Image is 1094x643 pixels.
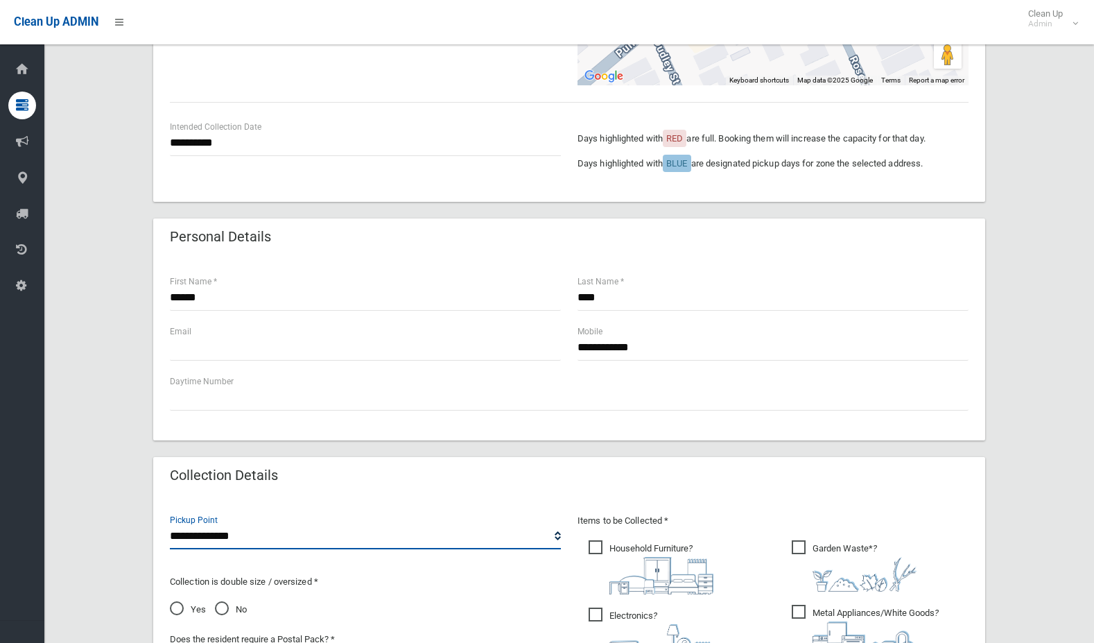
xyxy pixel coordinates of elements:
span: Household Furniture [589,540,713,594]
img: aa9efdbe659d29b613fca23ba79d85cb.png [609,557,713,594]
p: Items to be Collected * [578,513,969,529]
small: Admin [1028,19,1063,29]
img: 4fd8a5c772b2c999c83690221e5242e0.png [813,557,917,592]
span: Garden Waste* [792,540,917,592]
header: Personal Details [153,223,288,250]
a: Terms (opens in new tab) [881,76,901,84]
span: Clean Up ADMIN [14,15,98,28]
p: Days highlighted with are full. Booking them will increase the capacity for that day. [578,130,969,147]
p: Days highlighted with are designated pickup days for zone the selected address. [578,155,969,172]
span: Clean Up [1021,8,1077,29]
header: Collection Details [153,462,295,489]
button: Drag Pegman onto the map to open Street View [934,41,962,69]
a: Report a map error [909,76,964,84]
span: Map data ©2025 Google [797,76,873,84]
button: Keyboard shortcuts [729,76,789,85]
span: BLUE [666,158,687,169]
a: Open this area in Google Maps (opens a new window) [581,67,627,85]
span: RED [666,133,683,144]
img: Google [581,67,627,85]
p: Collection is double size / oversized * [170,574,561,590]
i: ? [609,543,713,594]
i: ? [813,543,917,592]
span: No [215,601,247,618]
span: Yes [170,601,206,618]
